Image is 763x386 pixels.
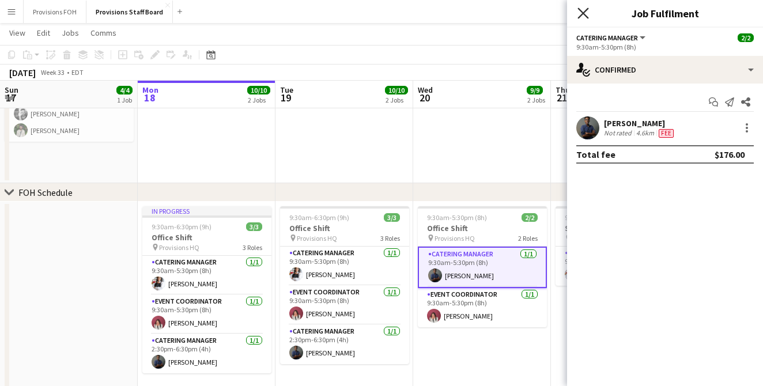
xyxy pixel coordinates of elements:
div: $176.00 [715,149,745,160]
app-job-card: 9:30am-5:30pm (8h)1/1Steph - Work From Home [PERSON_NAME]'s Work From Home1 RoleCatering Manager1... [556,206,685,286]
app-card-role: Event Coordinator1/19:30am-5:30pm (8h)[PERSON_NAME] [280,286,409,325]
div: [DATE] [9,67,36,78]
div: Confirmed [567,56,763,84]
div: EDT [71,68,84,77]
span: 20 [416,91,433,104]
button: Provisions FOH [24,1,86,23]
div: 2 Jobs [248,96,270,104]
app-job-card: In progress9:30am-6:30pm (9h)3/3Office Shift Provisions HQ3 RolesCatering Manager1/19:30am-5:30pm... [142,206,271,373]
app-card-role: Event Coordinator1/19:30am-5:30pm (8h)[PERSON_NAME] [418,288,547,327]
span: Provisions HQ [435,234,475,243]
span: Jobs [62,28,79,38]
h3: Steph - Work From Home [556,223,685,233]
div: Not rated [604,128,634,138]
span: 10/10 [247,86,270,94]
span: 19 [278,91,293,104]
span: Provisions HQ [159,243,199,252]
span: Tue [280,85,293,95]
app-card-role: Catering Manager1/19:30am-5:30pm (8h)[PERSON_NAME] [418,247,547,288]
span: 21 [554,91,570,104]
span: 2 Roles [518,234,538,243]
div: 2 Jobs [386,96,407,104]
app-card-role: Event Coordinator1/19:30am-5:30pm (8h)[PERSON_NAME] [142,295,271,334]
div: [PERSON_NAME] [604,118,676,128]
h3: Office Shift [142,232,271,243]
span: 3 Roles [380,234,400,243]
span: 9:30am-6:30pm (9h) [152,222,211,231]
span: 17 [3,91,18,104]
div: 9:30am-5:30pm (8h) [576,43,754,51]
div: 1 Job [117,96,132,104]
app-card-role: Catering Manager1/19:30am-5:30pm (8h)[PERSON_NAME] [142,256,271,295]
span: Thu [556,85,570,95]
span: Wed [418,85,433,95]
span: Sun [5,85,18,95]
button: Provisions Staff Board [86,1,173,23]
span: 2/2 [738,33,754,42]
div: 2 Jobs [527,96,545,104]
div: Total fee [576,149,615,160]
span: 18 [141,91,158,104]
div: FOH Schedule [18,187,73,198]
span: Fee [659,129,674,138]
h3: Office Shift [418,223,547,233]
span: 3/3 [384,213,400,222]
h3: Office Shift [280,223,409,233]
a: View [5,25,30,40]
app-job-card: 9:30am-6:30pm (9h)3/3Office Shift Provisions HQ3 RolesCatering Manager1/19:30am-5:30pm (8h)[PERSO... [280,206,409,364]
app-card-role: Catering Manager1/19:30am-5:30pm (8h)[PERSON_NAME] [280,247,409,286]
button: Catering Manager [576,33,647,42]
h3: Job Fulfilment [567,6,763,21]
span: Week 33 [38,68,67,77]
span: 9:30am-6:30pm (9h) [289,213,349,222]
div: In progress [142,206,271,215]
span: 9/9 [527,86,543,94]
app-job-card: 9:30am-5:30pm (8h)2/2Office Shift Provisions HQ2 RolesCatering Manager1/19:30am-5:30pm (8h)[PERSO... [418,206,547,327]
span: Provisions HQ [297,234,337,243]
a: Jobs [57,25,84,40]
app-card-role: Catering Manager1/19:30am-5:30pm (8h)[PERSON_NAME] [556,247,685,286]
a: Comms [86,25,121,40]
div: 4.6km [634,128,656,138]
a: Edit [32,25,55,40]
span: 2/2 [522,213,538,222]
span: 4/4 [116,86,133,94]
span: 3 Roles [243,243,262,252]
span: 9:30am-5:30pm (8h) [565,213,625,222]
span: 10/10 [385,86,408,94]
span: Comms [90,28,116,38]
span: View [9,28,25,38]
span: Mon [142,85,158,95]
app-card-role: Catering Manager1/12:30pm-6:30pm (4h)[PERSON_NAME] [280,325,409,364]
app-card-role: Catering Manager1/12:30pm-6:30pm (4h)[PERSON_NAME] [142,334,271,373]
span: Edit [37,28,50,38]
span: 3/3 [246,222,262,231]
div: Crew has different fees then in role [656,128,676,138]
span: 9:30am-5:30pm (8h) [427,213,487,222]
span: Catering Manager [576,33,638,42]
